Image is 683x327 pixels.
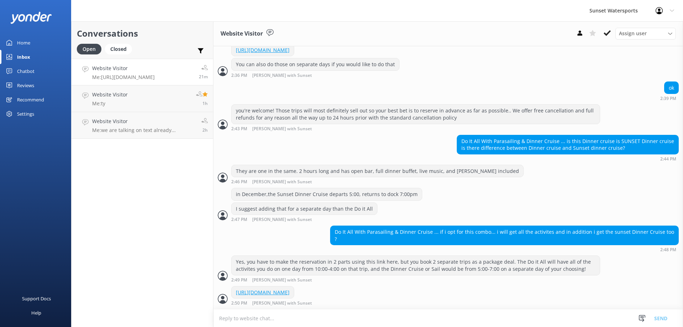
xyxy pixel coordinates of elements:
[92,91,128,99] h4: Website Visitor
[17,93,44,107] div: Recommend
[17,64,35,78] div: Chatbot
[17,107,34,121] div: Settings
[231,217,377,222] div: 01:47pm 13-Aug-2025 (UTC -05:00) America/Cancun
[72,59,213,85] a: Website VisitorMe:[URL][DOMAIN_NAME]21m
[17,78,34,93] div: Reviews
[72,85,213,112] a: Website VisitorMe:ty1h
[236,47,290,53] a: [URL][DOMAIN_NAME]
[231,277,600,283] div: 01:49pm 13-Aug-2025 (UTC -05:00) America/Cancun
[199,74,208,80] span: 01:50pm 13-Aug-2025 (UTC -05:00) America/Cancun
[665,82,678,94] div: ok
[330,247,679,252] div: 01:48pm 13-Aug-2025 (UTC -05:00) America/Cancun
[231,73,247,78] strong: 2:36 PM
[231,300,335,306] div: 01:50pm 13-Aug-2025 (UTC -05:00) America/Cancun
[11,12,52,23] img: yonder-white-logo.png
[221,29,263,38] h3: Website Visitor
[92,127,176,133] p: Me: we are talking on text already...
[232,105,600,123] div: you're welcome! Those trips will most definitely sell out so your best bet is to reserve in advan...
[252,73,312,78] span: [PERSON_NAME] with Sunset
[660,248,676,252] strong: 2:48 PM
[330,226,678,245] div: Do It All With Parasailing & Dinner Cruise ... if i opt for this combo... i will get all the acti...
[660,96,679,101] div: 01:39pm 13-Aug-2025 (UTC -05:00) America/Cancun
[660,157,676,161] strong: 2:44 PM
[660,96,676,101] strong: 2:39 PM
[202,100,208,106] span: 01:01pm 13-Aug-2025 (UTC -05:00) America/Cancun
[202,127,208,133] span: 11:54am 13-Aug-2025 (UTC -05:00) America/Cancun
[231,180,247,184] strong: 2:46 PM
[231,301,247,306] strong: 2:50 PM
[22,291,51,306] div: Support Docs
[615,28,676,39] div: Assign User
[252,217,312,222] span: [PERSON_NAME] with Sunset
[232,188,422,200] div: in December,the Sunset Dinner Cruise departs 5:00, returns to dock 7:00pm
[17,50,30,64] div: Inbox
[252,278,312,283] span: [PERSON_NAME] with Sunset
[92,117,176,125] h4: Website Visitor
[77,27,208,40] h2: Conversations
[231,278,247,283] strong: 2:49 PM
[72,112,213,139] a: Website VisitorMe:we are talking on text already...2h
[31,306,41,320] div: Help
[252,127,312,131] span: [PERSON_NAME] with Sunset
[231,127,247,131] strong: 2:43 PM
[231,126,600,131] div: 01:43pm 13-Aug-2025 (UTC -05:00) America/Cancun
[232,256,600,275] div: Yes, you have to make the reservation in 2 parts using this link here, but you book 2 separate tr...
[252,180,312,184] span: [PERSON_NAME] with Sunset
[105,44,132,54] div: Closed
[92,74,155,80] p: Me: [URL][DOMAIN_NAME]
[231,217,247,222] strong: 2:47 PM
[77,44,101,54] div: Open
[232,165,523,177] div: They are one in the same. 2 hours long and has open bar, full dinner buffet, live music, and [PER...
[92,64,155,72] h4: Website Visitor
[252,301,312,306] span: [PERSON_NAME] with Sunset
[232,203,377,215] div: I suggest adding that for a separate day than the Do it All
[92,100,128,107] p: Me: ty
[17,36,30,50] div: Home
[619,30,647,37] span: Assign user
[231,179,524,184] div: 01:46pm 13-Aug-2025 (UTC -05:00) America/Cancun
[105,45,136,53] a: Closed
[231,73,399,78] div: 01:36pm 13-Aug-2025 (UTC -05:00) America/Cancun
[236,289,290,296] a: [URL][DOMAIN_NAME]
[457,135,678,154] div: Do It All With Parasailing & Dinner Cruise ... is this Dinner cruise is SUNSET Dinner cruise is t...
[232,58,399,70] div: You can also do those on separate days if you would like to do that
[457,156,679,161] div: 01:44pm 13-Aug-2025 (UTC -05:00) America/Cancun
[77,45,105,53] a: Open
